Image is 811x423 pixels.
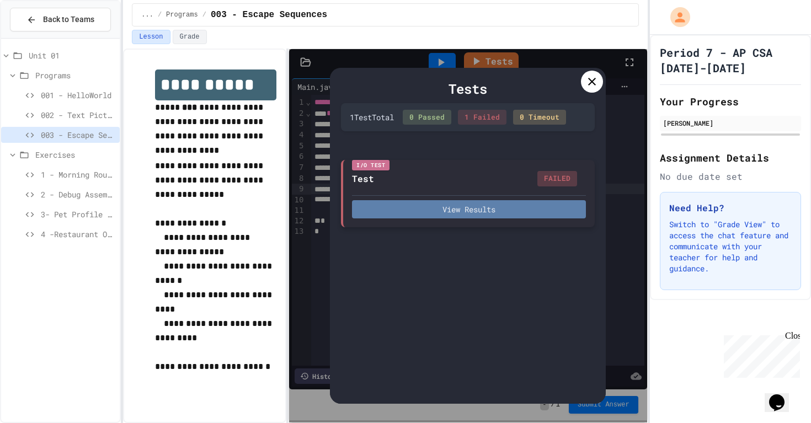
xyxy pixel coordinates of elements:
h1: Period 7 - AP CSA [DATE]-[DATE] [660,45,801,76]
span: ... [141,10,153,19]
span: 003 - Escape Sequences [211,8,327,22]
span: Programs [166,10,198,19]
span: Exercises [35,149,115,160]
p: Switch to "Grade View" to access the chat feature and communicate with your teacher for help and ... [669,219,792,274]
div: No due date set [660,170,801,183]
div: 1 Test Total [350,111,394,123]
div: 0 Passed [403,110,451,125]
span: 1 - Morning Routine Fix [41,169,115,180]
div: My Account [659,4,693,30]
span: 4 -Restaurant Order System [41,228,115,240]
iframe: chat widget [719,331,800,378]
h3: Need Help? [669,201,792,215]
div: Test [352,172,374,185]
span: / [202,10,206,19]
div: Tests [341,79,595,99]
div: FAILED [537,171,577,186]
span: Back to Teams [43,14,94,25]
span: Unit 01 [29,50,115,61]
div: Chat with us now!Close [4,4,76,70]
div: 1 Failed [458,110,506,125]
span: 002 - Text Picture [41,109,115,121]
h2: Your Progress [660,94,801,109]
span: 3- Pet Profile Fix [41,208,115,220]
button: View Results [352,200,586,218]
span: 2 - Debug Assembly [41,189,115,200]
div: I/O Test [352,160,390,170]
iframe: chat widget [765,379,800,412]
span: 001 - HelloWorld [41,89,115,101]
div: [PERSON_NAME] [663,118,798,128]
button: Grade [173,30,207,44]
span: / [158,10,162,19]
h2: Assignment Details [660,150,801,165]
span: 003 - Escape Sequences [41,129,115,141]
button: Lesson [132,30,170,44]
button: Back to Teams [10,8,111,31]
div: 0 Timeout [513,110,566,125]
span: Programs [35,69,115,81]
